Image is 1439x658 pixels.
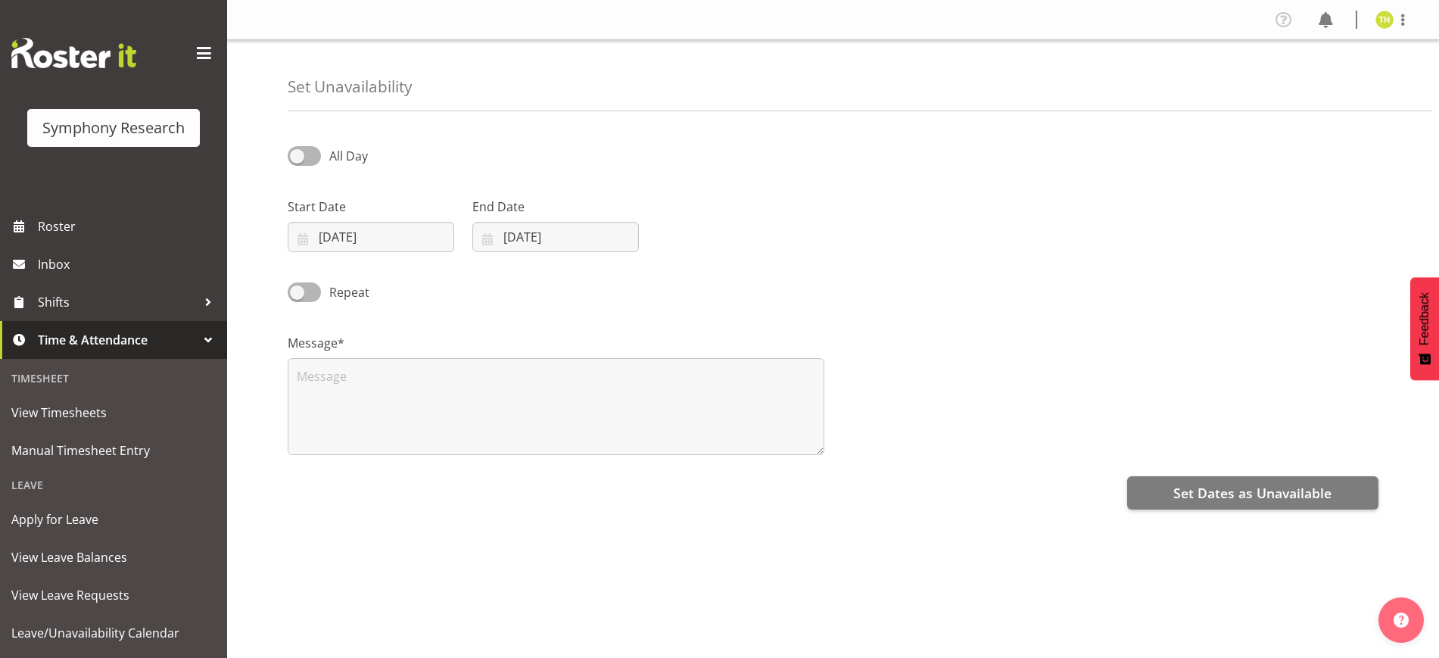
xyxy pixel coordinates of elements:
[1375,11,1394,29] img: tristan-healley11868.jpg
[1127,476,1378,510] button: Set Dates as Unavailable
[4,538,223,576] a: View Leave Balances
[329,148,368,164] span: All Day
[11,546,216,569] span: View Leave Balances
[1410,277,1439,380] button: Feedback - Show survey
[4,394,223,432] a: View Timesheets
[11,584,216,607] span: View Leave Requests
[4,614,223,652] a: Leave/Unavailability Calendar
[38,329,197,351] span: Time & Attendance
[288,198,454,216] label: Start Date
[4,501,223,538] a: Apply for Leave
[11,401,216,424] span: View Timesheets
[472,198,639,216] label: End Date
[38,253,220,276] span: Inbox
[11,439,216,462] span: Manual Timesheet Entry
[42,117,185,139] div: Symphony Research
[4,469,223,501] div: Leave
[1418,292,1431,345] span: Feedback
[4,363,223,394] div: Timesheet
[11,38,136,68] img: Rosterit website logo
[288,222,454,252] input: Click to select...
[4,576,223,614] a: View Leave Requests
[11,622,216,644] span: Leave/Unavailability Calendar
[321,283,369,301] span: Repeat
[288,78,412,95] h4: Set Unavailability
[288,334,824,352] label: Message*
[4,432,223,469] a: Manual Timesheet Entry
[1394,613,1409,628] img: help-xxl-2.png
[11,508,216,531] span: Apply for Leave
[38,291,197,313] span: Shifts
[1173,483,1332,503] span: Set Dates as Unavailable
[472,222,639,252] input: Click to select...
[38,215,220,238] span: Roster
